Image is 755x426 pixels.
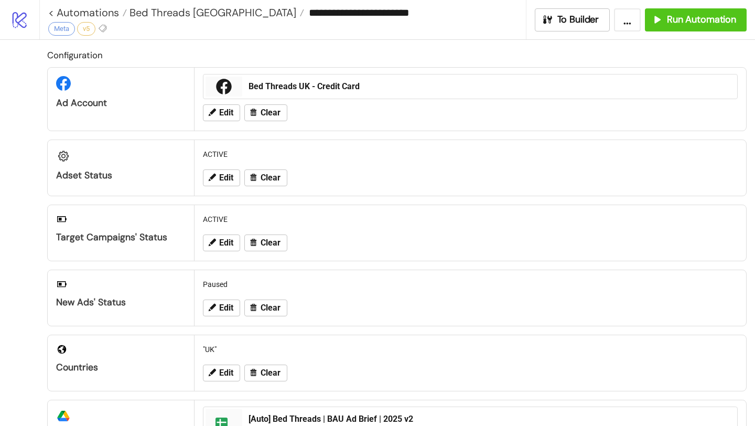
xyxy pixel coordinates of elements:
span: Edit [219,368,233,378]
div: Ad Account [56,97,186,109]
button: Run Automation [645,8,747,31]
button: Edit [203,235,240,251]
div: Meta [48,22,75,36]
span: Clear [261,173,281,183]
button: Edit [203,365,240,381]
span: Edit [219,173,233,183]
div: "UK" [199,339,742,359]
div: v5 [77,22,95,36]
button: Clear [244,365,287,381]
span: Edit [219,238,233,248]
div: ACTIVE [199,144,742,164]
div: Bed Threads UK - Credit Card [249,81,731,92]
button: Clear [244,235,287,251]
button: ... [614,8,641,31]
span: Clear [261,108,281,118]
div: Paused [199,274,742,294]
div: New Ads' Status [56,296,186,308]
button: Edit [203,104,240,121]
button: Clear [244,104,287,121]
span: Edit [219,303,233,313]
div: Countries [56,361,186,374]
div: [Auto] Bed Threads | BAU Ad Brief | 2025 v2 [249,413,731,425]
div: Target Campaigns' Status [56,231,186,243]
span: Run Automation [667,14,736,26]
a: Bed Threads [GEOGRAPHIC_DATA] [127,7,304,18]
div: Adset Status [56,169,186,182]
span: Clear [261,238,281,248]
span: Edit [219,108,233,118]
h2: Configuration [47,48,747,62]
span: To Builder [557,14,599,26]
button: To Builder [535,8,610,31]
span: Clear [261,368,281,378]
a: < Automations [48,7,127,18]
div: ACTIVE [199,209,742,229]
span: Bed Threads [GEOGRAPHIC_DATA] [127,6,296,19]
span: Clear [261,303,281,313]
button: Clear [244,300,287,316]
button: Edit [203,169,240,186]
button: Clear [244,169,287,186]
button: Edit [203,300,240,316]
